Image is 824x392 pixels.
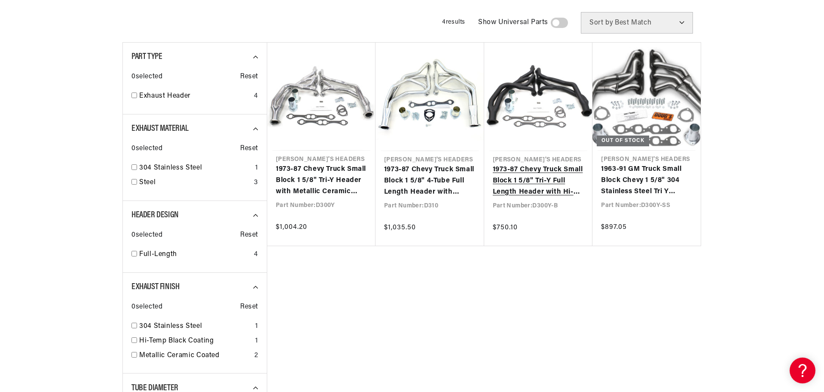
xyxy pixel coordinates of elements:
[131,52,162,61] span: Part Type
[139,249,250,260] a: Full-Length
[254,91,258,102] div: 4
[254,350,258,361] div: 2
[589,19,613,26] span: Sort by
[255,336,258,347] div: 1
[139,91,250,102] a: Exhaust Header
[131,283,179,291] span: Exhaust Finish
[131,211,179,219] span: Header Design
[139,336,252,347] a: Hi-Temp Black Coating
[240,230,258,241] span: Reset
[255,321,258,332] div: 1
[478,17,548,28] span: Show Universal Parts
[581,12,693,34] select: Sort by
[601,164,692,197] a: 1963-91 GM Truck Small Block Chevy 1 5/8" 304 Stainless Steel Tri Y Header
[276,164,367,197] a: 1973-87 Chevy Truck Small Block 1 5/8" Tri-Y Header with Metallic Ceramic Coating
[131,302,162,313] span: 0 selected
[139,350,251,361] a: Metallic Ceramic Coated
[442,19,465,25] span: 4 results
[131,124,189,133] span: Exhaust Material
[240,143,258,154] span: Reset
[131,230,162,241] span: 0 selected
[139,163,252,174] a: 304 Stainless Steel
[255,163,258,174] div: 1
[254,177,258,188] div: 3
[493,164,584,198] a: 1973-87 Chevy Truck Small Block 1 5/8" Tri-Y Full Length Header with Hi-Temp Black Coating
[240,302,258,313] span: Reset
[384,164,476,198] a: 1973-87 Chevy Truck Small Block 1 5/8" 4-Tube Full Length Header with Metallic Ceramic Coating
[240,71,258,83] span: Reset
[131,71,162,83] span: 0 selected
[254,249,258,260] div: 4
[139,177,250,188] a: Steel
[139,321,252,332] a: 304 Stainless Steel
[131,143,162,154] span: 0 selected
